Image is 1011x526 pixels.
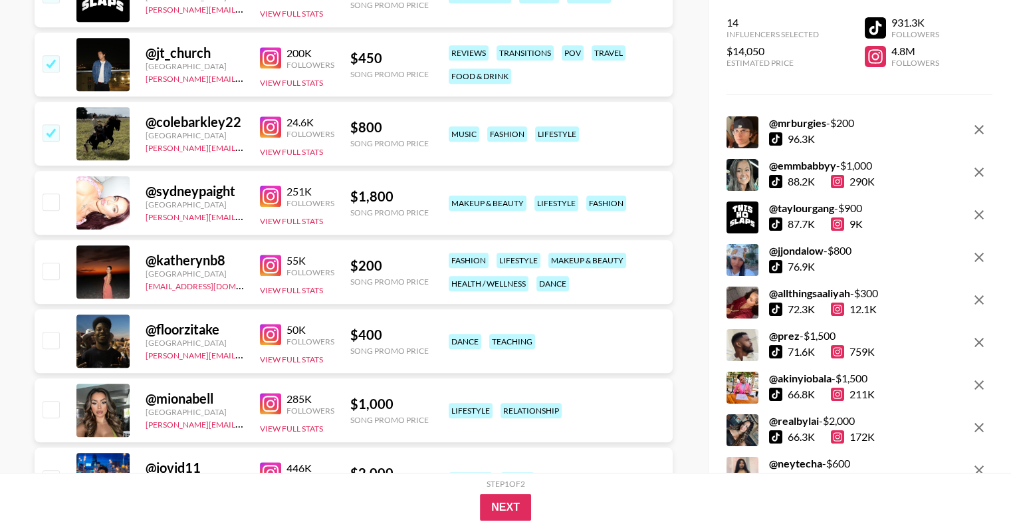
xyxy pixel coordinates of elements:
img: Instagram [260,393,281,414]
a: [PERSON_NAME][EMAIL_ADDRESS][DOMAIN_NAME] [146,348,342,360]
div: 76.9K [788,260,815,273]
strong: @ neytecha [769,457,822,469]
div: 66.3K [788,430,815,444]
div: Followers [286,406,334,416]
div: - $ 200 [769,116,854,130]
div: dance [449,334,481,349]
a: [PERSON_NAME][EMAIL_ADDRESS][DOMAIN_NAME] [146,140,342,153]
button: remove [966,159,992,186]
div: fashion [487,126,527,142]
div: pov [562,45,584,61]
div: relationship [501,403,562,418]
div: Song Promo Price [350,138,429,148]
div: [GEOGRAPHIC_DATA] [146,269,244,279]
div: $ 1,000 [350,396,429,412]
div: travel [592,45,625,61]
button: Next [480,494,531,521]
img: Instagram [260,255,281,276]
div: 759K [831,345,875,358]
div: 931.3K [891,16,939,29]
button: View Full Stats [260,354,323,364]
div: $ 800 [350,119,429,136]
strong: @ realbylai [769,414,819,427]
div: $ 2,000 [350,465,429,481]
div: makeup & beauty [449,196,526,211]
button: View Full Stats [260,424,323,434]
div: health / wellness [449,276,528,291]
a: [PERSON_NAME][EMAIL_ADDRESS][DOMAIN_NAME] [146,2,342,15]
div: [GEOGRAPHIC_DATA] [146,61,244,71]
div: lifestyle [449,403,493,418]
div: 24.6K [286,116,334,129]
div: 9K [831,217,863,231]
div: 88.2K [788,175,815,188]
div: fashion [586,196,626,211]
div: $14,050 [727,45,819,58]
a: [EMAIL_ADDRESS][DOMAIN_NAME] [146,279,279,291]
div: Song Promo Price [350,415,429,425]
div: lifestyle [497,253,540,268]
div: dance [536,276,569,291]
div: lifestyle [535,126,579,142]
div: [GEOGRAPHIC_DATA] [146,407,244,417]
button: remove [966,116,992,143]
iframe: Drift Widget Chat Controller [945,460,995,510]
button: View Full Stats [260,147,323,157]
div: $ 200 [350,257,429,274]
div: 200K [286,47,334,60]
strong: @ jjondalow [769,244,824,257]
div: Song Promo Price [350,346,429,356]
div: 55K [286,254,334,267]
img: Instagram [260,186,281,207]
div: 285K [286,392,334,406]
div: @ floorzitake [146,321,244,338]
div: - $ 800 [769,244,851,257]
div: Influencers Selected [727,29,819,39]
button: View Full Stats [260,9,323,19]
strong: @ akinyiobala [769,372,832,384]
div: 4.8M [891,45,939,58]
a: [PERSON_NAME][EMAIL_ADDRESS][DOMAIN_NAME] [146,71,342,84]
div: Followers [286,336,334,346]
div: 211K [831,388,875,401]
div: Followers [891,58,939,68]
div: Song Promo Price [350,69,429,79]
div: lifestyle [534,196,578,211]
button: remove [966,457,992,483]
div: travel [501,472,534,487]
div: @ katherynb8 [146,252,244,269]
div: 446K [286,461,334,475]
div: - $ 1,000 [769,159,875,172]
div: 71.6K [788,345,815,358]
div: - $ 900 [769,201,863,215]
div: Step 1 of 2 [487,479,525,489]
div: @ mionabell [146,390,244,407]
button: View Full Stats [260,285,323,295]
div: 290K [831,175,875,188]
strong: @ emmbabbyy [769,159,836,172]
div: [GEOGRAPHIC_DATA] [146,130,244,140]
div: Followers [891,29,939,39]
img: Instagram [260,324,281,345]
div: teaching [489,334,535,349]
div: - $ 2,000 [769,414,875,428]
a: [PERSON_NAME][EMAIL_ADDRESS][DOMAIN_NAME] [146,417,342,430]
strong: @ mrburgies [769,116,826,129]
div: - $ 600 [769,457,877,470]
a: [PERSON_NAME][EMAIL_ADDRESS][DOMAIN_NAME] [146,209,342,222]
div: music [449,126,479,142]
strong: @ prez [769,329,800,342]
button: remove [966,372,992,398]
div: 50K [286,323,334,336]
button: View Full Stats [260,78,323,88]
div: [GEOGRAPHIC_DATA] [146,338,244,348]
img: Instagram [260,462,281,483]
div: 172K [831,430,875,444]
div: food & drink [449,68,511,84]
button: remove [966,201,992,228]
strong: @ taylourgang [769,201,834,214]
img: Instagram [260,47,281,68]
div: @ sydneypaight [146,183,244,199]
div: 14 [727,16,819,29]
button: remove [966,287,992,313]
